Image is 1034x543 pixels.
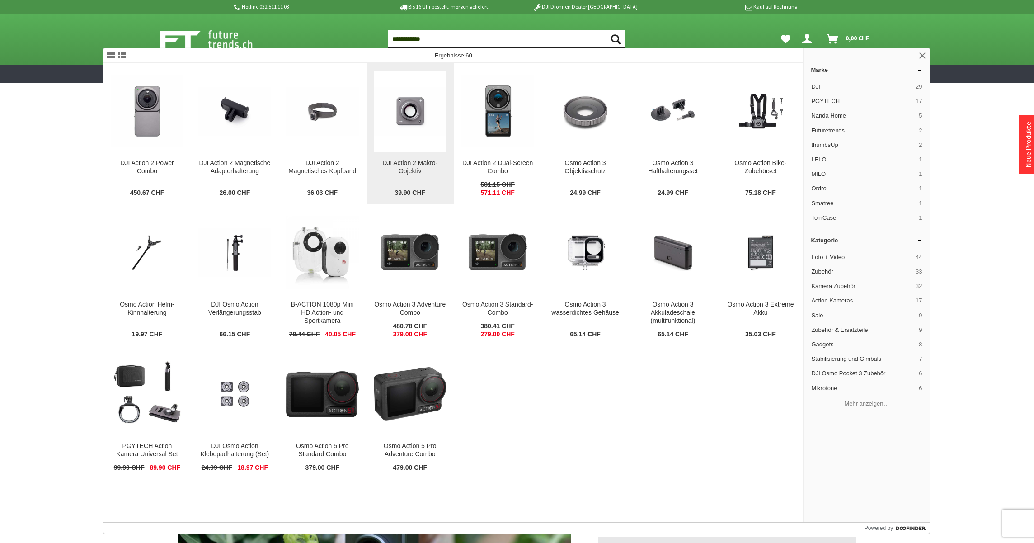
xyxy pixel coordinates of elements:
div: Osmo Action 5 Pro Adventure Combo [374,442,446,458]
div: Osmo Action 3 Standard-Combo [461,301,534,317]
span: 66.15 CHF [220,331,250,339]
span: 1 [919,199,922,208]
img: PGYTECH Action Kamera Universal Set [111,358,183,430]
p: DJI Drohnen Dealer [GEOGRAPHIC_DATA] [515,1,656,12]
span: 6 [919,369,922,378]
span: Smatree [811,199,915,208]
span: Stabilisierung und Gimbals [811,355,915,363]
span: 17 [916,297,922,305]
span: Kamera Zubehör [811,282,912,290]
button: Mehr anzeigen… [807,397,926,411]
span: MILO [811,170,915,178]
img: DJI Action 2 Makro-Objektiv [374,87,446,135]
span: Mikrofone [811,384,915,392]
div: DJI Osmo Action Verlängerungsstab [198,301,271,317]
span: 60 [465,52,472,59]
img: DJI Action 2 Dual-Screen Combo [461,75,534,148]
img: DJI Action 2 Magnetisches Kopfband [286,87,359,135]
div: Osmo Action 3 Extreme Akku [724,301,797,317]
a: DJI Action 2 Makro-Objektiv DJI Action 2 Makro-Objektiv 39.90 CHF [367,63,454,204]
img: DJI Osmo Action Verlängerungsstab [198,228,271,277]
span: 99.90 CHF [114,464,145,472]
span: Powered by [865,524,893,532]
div: DJI Osmo Action Klebepadhalterung (Set) [198,442,271,458]
span: 40.05 CHF [325,331,356,339]
span: Gadgets [811,340,915,349]
span: 6 [919,384,922,392]
span: PGYTECH [811,97,912,105]
span: 1 [919,170,922,178]
span: 5 [919,112,922,120]
div: Osmo Action 3 Adventure Combo [374,301,446,317]
span: 480.78 CHF [393,322,427,331]
p: Hotline 032 511 11 03 [232,1,373,12]
p: Bis 16 Uhr bestellt, morgen geliefert. [373,1,514,12]
span: DJI Osmo Pocket 3 Zubehör [811,369,915,378]
a: DJI Action 2 Dual-Screen Combo DJI Action 2 Dual-Screen Combo 581.15 CHF 571.11 CHF [454,63,541,204]
img: Osmo Action Bike-Zubehörset [724,87,797,135]
div: Osmo Action 3 Akkuladeschale (multifunktional) [637,301,710,325]
span: 0,00 CHF [846,31,869,45]
span: 2 [919,127,922,135]
span: 379.00 CHF [305,464,339,472]
img: Osmo Action 3 Objektivschutz [549,87,622,135]
span: 32 [916,282,922,290]
img: Osmo Action 3 Akkuladeschale (multifunktional) [637,228,710,277]
a: Shop Futuretrends - zur Startseite wechseln [160,28,273,51]
span: 79.44 CHF [289,331,320,339]
span: 380.41 CHF [480,322,514,331]
span: 17 [916,97,922,105]
a: DJI Action 2 Magnetisches Kopfband DJI Action 2 Magnetisches Kopfband 36.03 CHF [279,63,366,204]
span: 29 [916,83,922,91]
a: Dein Konto [799,30,819,48]
div: PGYTECH Action Kamera Universal Set [111,442,183,458]
img: DJI Action 2 Magnetische Adapterhalterung [198,87,271,135]
span: Sale [811,312,915,320]
span: Nanda Home [811,112,915,120]
span: 1 [919,156,922,164]
a: Osmo Action 5 Pro Standard Combo Osmo Action 5 Pro Standard Combo 379.00 CHF [279,346,366,479]
span: 450.67 CHF [130,189,164,197]
div: Osmo Action Helm-Kinnhalterung [111,301,183,317]
span: 1 [919,214,922,222]
a: Kategorie [804,233,930,247]
img: Osmo Action 3 Standard-Combo [461,216,534,289]
span: 1 [919,184,922,193]
img: Osmo Action 3 Hafthalterungsset [637,87,710,135]
span: 24.99 CHF [570,189,601,197]
span: 279.00 CHF [480,331,514,339]
img: Osmo Action 3 Adventure Combo [374,216,446,289]
span: 9 [919,312,922,320]
span: 379.00 CHF [393,331,427,339]
a: Neue Produkte [1024,122,1033,168]
span: 24.99 CHF [202,464,232,472]
img: Osmo Action 3 wasserdichtes Gehäuse [549,228,622,277]
div: DJI Action 2 Magnetisches Kopfband [286,159,359,175]
a: Osmo Action 3 Standard-Combo Osmo Action 3 Standard-Combo 380.41 CHF 279.00 CHF [454,205,541,346]
div: DJI Action 2 Power Combo [111,159,183,175]
div: Osmo Action 3 Objektivschutz [549,159,622,175]
a: Osmo Action 3 Adventure Combo Osmo Action 3 Adventure Combo 480.78 CHF 379.00 CHF [367,205,454,346]
span: thumbsUp [811,141,915,149]
span: Ordro [811,184,915,193]
span: 35.03 CHF [745,331,776,339]
span: 36.03 CHF [307,189,338,197]
span: 75.18 CHF [745,189,776,197]
span: 8 [919,340,922,349]
span: LELO [811,156,915,164]
span: 581.15 CHF [480,181,514,189]
img: DJI Action 2 Power Combo [111,75,183,148]
span: 33 [916,268,922,276]
button: Suchen [606,30,625,48]
span: 89.90 CHF [150,464,180,472]
span: 44 [916,253,922,261]
span: 26.00 CHF [220,189,250,197]
a: DJI Action 2 Power Combo DJI Action 2 Power Combo 450.67 CHF [103,63,191,204]
span: 65.14 CHF [570,331,601,339]
img: Osmo Action 5 Pro Standard Combo [286,371,359,417]
a: Marke [804,63,930,77]
div: B-ACTION 1080p Mini HD Action- und Sportkamera [286,301,359,325]
a: Meine Favoriten [776,30,795,48]
a: Osmo Action Helm-Kinnhalterung Osmo Action Helm-Kinnhalterung 19.97 CHF [103,205,191,346]
span: Foto + Video [811,253,912,261]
